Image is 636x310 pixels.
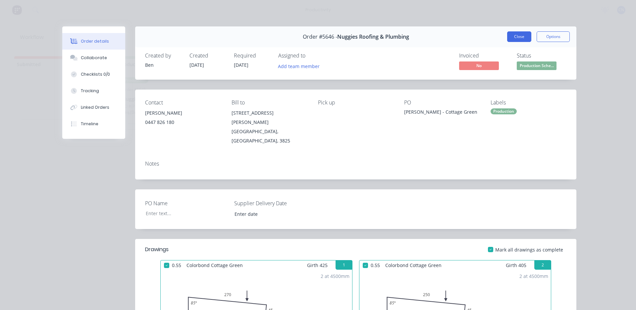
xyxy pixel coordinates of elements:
button: Options [537,31,570,42]
button: Linked Orders [62,99,125,116]
span: No [459,61,499,70]
div: [STREET_ADDRESS] [232,108,307,118]
div: Contact [145,99,221,106]
div: Production [491,108,517,114]
button: Production Sche... [517,61,556,71]
label: Supplier Delivery Date [234,199,317,207]
span: [DATE] [234,62,248,68]
div: Tracking [81,88,99,94]
div: 2 at 4500mm [321,273,349,280]
div: Invoiced [459,53,509,59]
div: Assigned to [278,53,344,59]
span: Nuggies Roofing & Plumbing [337,34,409,40]
button: Close [507,31,531,42]
span: Girth 405 [506,260,526,270]
button: Add team member [275,61,323,70]
div: [PERSON_NAME]0447 826 180 [145,108,221,130]
div: Ben [145,61,182,68]
div: PO [404,99,480,106]
button: Order details [62,33,125,50]
span: [DATE] [189,62,204,68]
div: Labels [491,99,566,106]
div: Pick up [318,99,394,106]
div: Bill to [232,99,307,106]
span: Mark all drawings as complete [495,246,563,253]
button: Timeline [62,116,125,132]
span: 0.55 [368,260,383,270]
button: Add team member [278,61,323,70]
div: [PERSON_NAME] [145,108,221,118]
div: Collaborate [81,55,107,61]
div: Checklists 0/0 [81,71,110,77]
div: 2 at 4500mm [519,273,548,280]
div: Created [189,53,226,59]
button: Checklists 0/0 [62,66,125,83]
div: [STREET_ADDRESS][PERSON_NAME][GEOGRAPHIC_DATA], [GEOGRAPHIC_DATA], 3825 [232,108,307,145]
button: Collaborate [62,50,125,66]
div: Notes [145,161,566,167]
span: Production Sche... [517,61,556,70]
button: 2 [534,260,551,270]
span: 0.55 [169,260,184,270]
div: Created by [145,53,182,59]
button: Tracking [62,83,125,99]
span: Colorbond Cottage Green [383,260,444,270]
div: Drawings [145,246,169,253]
input: Enter date [230,209,312,219]
div: 0447 826 180 [145,118,221,127]
div: Required [234,53,270,59]
button: 1 [336,260,352,270]
div: Order details [81,38,109,44]
span: Order #5646 - [303,34,337,40]
div: Linked Orders [81,104,109,110]
span: Colorbond Cottage Green [184,260,245,270]
label: PO Name [145,199,228,207]
div: Status [517,53,566,59]
div: Timeline [81,121,98,127]
div: [PERSON_NAME][GEOGRAPHIC_DATA], [GEOGRAPHIC_DATA], 3825 [232,118,307,145]
span: Girth 425 [307,260,328,270]
div: [PERSON_NAME] - Cottage Green [404,108,480,118]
